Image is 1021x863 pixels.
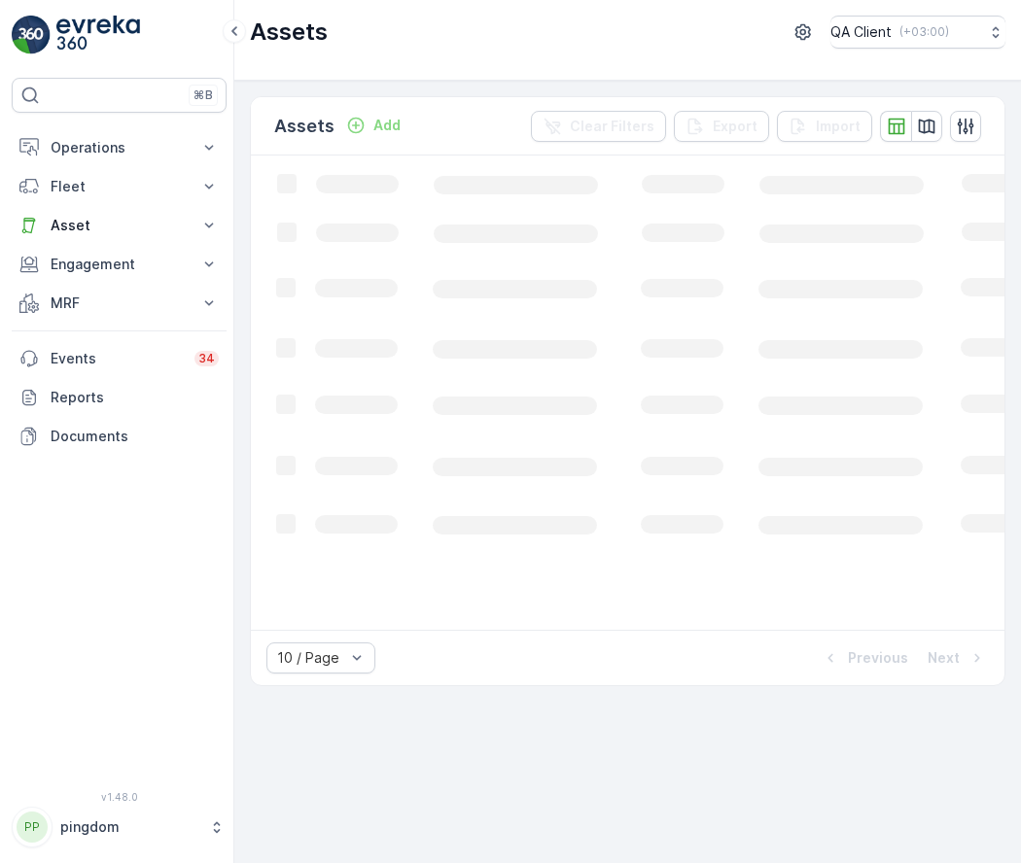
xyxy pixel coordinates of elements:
[12,417,227,456] a: Documents
[51,177,188,196] p: Fleet
[12,167,227,206] button: Fleet
[60,817,199,837] p: pingdom
[194,87,213,103] p: ⌘B
[250,17,328,48] p: Assets
[17,811,48,843] div: PP
[56,16,140,54] img: logo_light-DOdMpM7g.png
[928,648,960,668] p: Next
[51,216,188,235] p: Asset
[819,646,910,670] button: Previous
[51,293,188,313] p: MRF
[926,646,989,670] button: Next
[12,128,227,167] button: Operations
[12,339,227,378] a: Events34
[830,16,1005,49] button: QA Client(+03:00)
[830,22,892,42] p: QA Client
[338,114,408,137] button: Add
[531,111,666,142] button: Clear Filters
[51,255,188,274] p: Engagement
[12,16,51,54] img: logo
[51,388,219,407] p: Reports
[570,117,654,136] p: Clear Filters
[848,648,908,668] p: Previous
[713,117,757,136] p: Export
[777,111,872,142] button: Import
[373,116,401,135] p: Add
[198,351,215,366] p: 34
[51,349,183,368] p: Events
[51,138,188,157] p: Operations
[12,284,227,323] button: MRF
[12,206,227,245] button: Asset
[12,245,227,284] button: Engagement
[274,113,334,140] p: Assets
[816,117,861,136] p: Import
[674,111,769,142] button: Export
[12,807,227,847] button: PPpingdom
[12,378,227,417] a: Reports
[51,427,219,446] p: Documents
[12,791,227,803] span: v 1.48.0
[899,24,949,40] p: ( +03:00 )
